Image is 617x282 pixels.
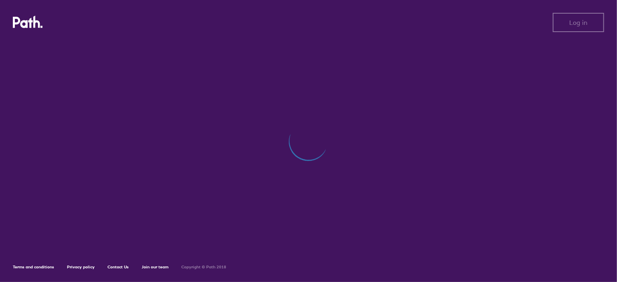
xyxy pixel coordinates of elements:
a: Join our team [142,264,168,270]
a: Contact Us [108,264,129,270]
h6: Copyright © Path 2018 [181,265,226,270]
a: Privacy policy [67,264,95,270]
button: Log in [553,13,604,32]
a: Terms and conditions [13,264,54,270]
span: Log in [570,19,588,26]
